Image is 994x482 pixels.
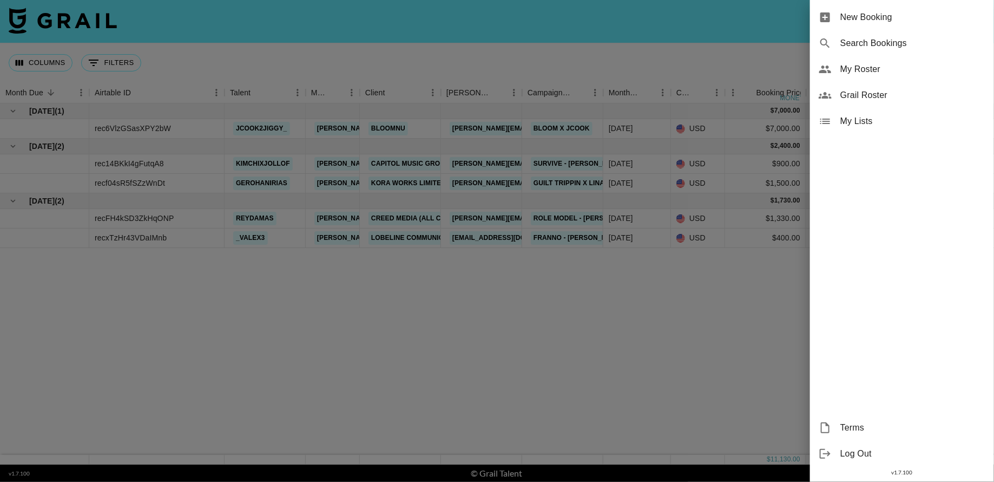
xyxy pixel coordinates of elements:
span: Grail Roster [840,89,985,102]
span: New Booking [840,11,985,24]
span: My Lists [840,115,985,128]
div: Search Bookings [810,30,994,56]
span: Log Out [840,447,985,460]
div: My Roster [810,56,994,82]
div: Log Out [810,441,994,467]
div: Grail Roster [810,82,994,108]
span: Search Bookings [840,37,985,50]
span: My Roster [840,63,985,76]
div: New Booking [810,4,994,30]
div: v 1.7.100 [810,467,994,478]
div: Terms [810,415,994,441]
div: My Lists [810,108,994,134]
span: Terms [840,421,985,434]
